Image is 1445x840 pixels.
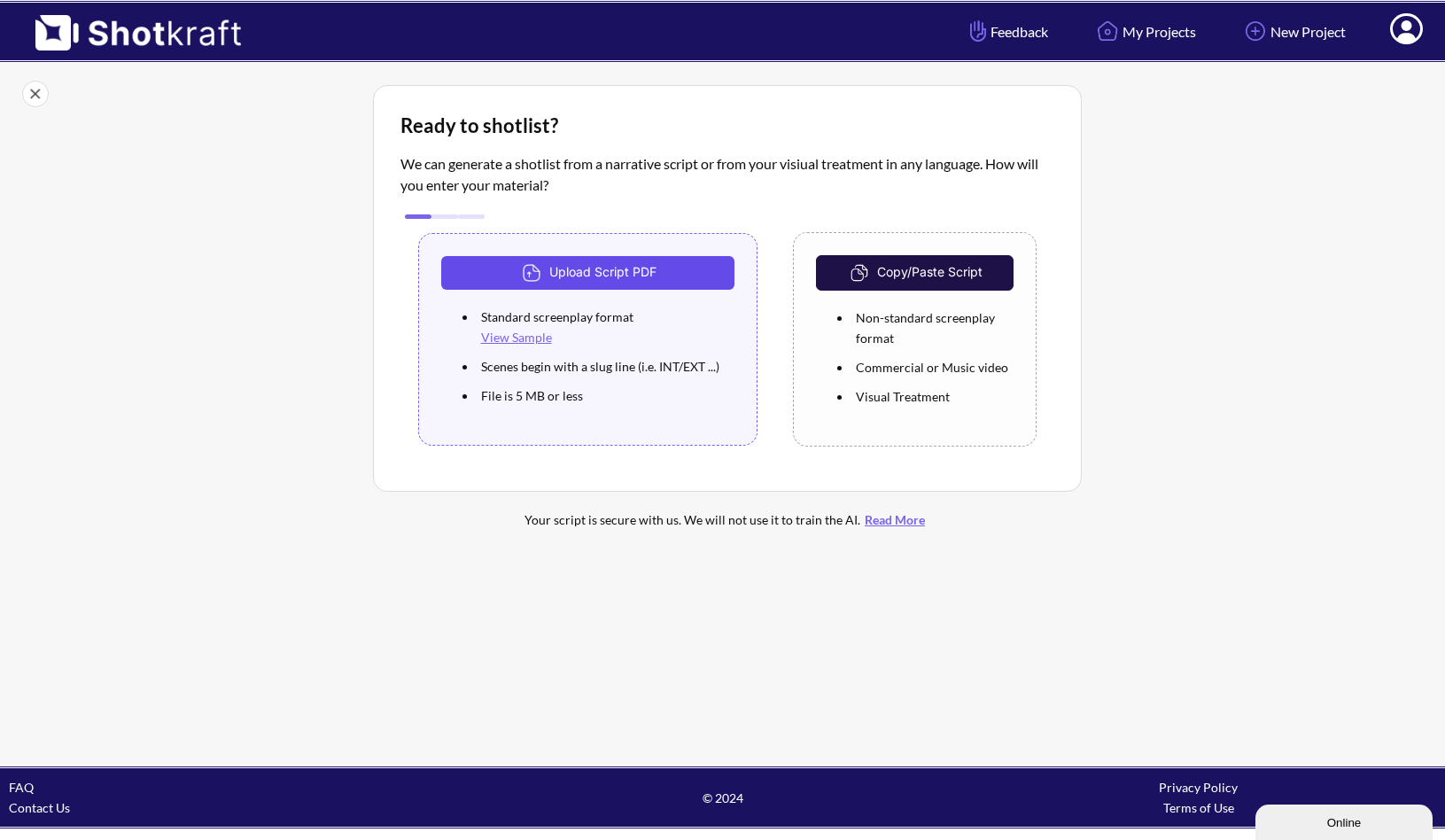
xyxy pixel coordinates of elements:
a: View Sample [481,330,552,345]
img: Close Icon [22,81,49,107]
img: Add Icon [1240,16,1270,46]
a: New Project [1227,8,1359,55]
li: File is 5 MB or less [477,381,735,410]
img: Hand Icon [966,16,991,46]
a: FAQ [9,780,34,795]
li: Visual Treatment [851,382,1013,411]
img: Home Icon [1092,16,1123,46]
img: Upload Icon [518,260,549,286]
a: Read More [860,512,929,527]
li: Commercial or Music video [851,353,1013,382]
div: Ready to shotlist? [400,113,1054,139]
div: Terms of Use [960,797,1436,818]
li: Standard screenplay format [477,302,735,352]
div: Your script is secure with us. We will not use it to train the AI. [444,509,1011,530]
iframe: chat widget [1255,801,1436,840]
div: Privacy Policy [960,777,1436,797]
span: © 2024 [485,788,960,808]
a: Contact Us [9,800,70,815]
button: Copy/Paste Script [816,255,1013,291]
span: Feedback [966,21,1048,42]
li: Non-standard screenplay format [851,303,1013,353]
a: My Projects [1079,8,1209,55]
p: We can generate a shotlist from a narrative script or from your visiual treatment in any language... [400,153,1054,196]
li: Scenes begin with a slug line (i.e. INT/EXT ...) [477,352,735,381]
img: CopyAndPaste Icon [846,260,877,286]
button: Upload Script PDF [441,256,735,290]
